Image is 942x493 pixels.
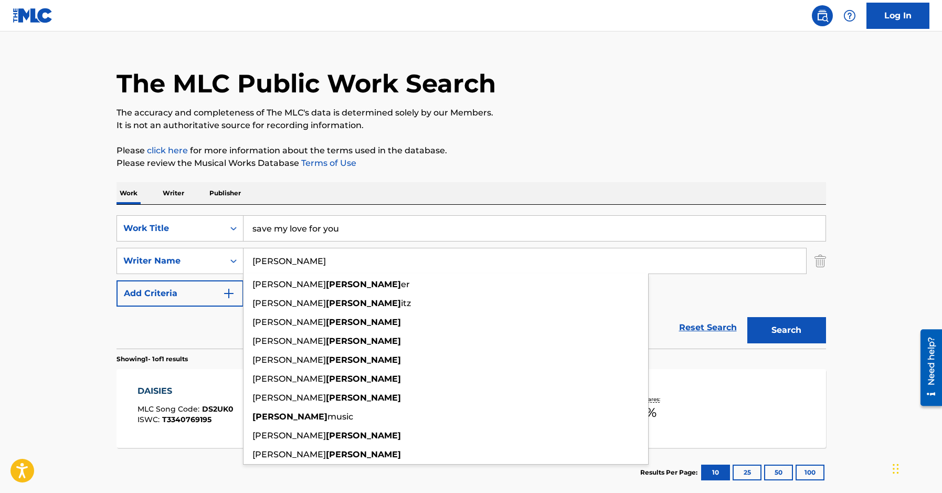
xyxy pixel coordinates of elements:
button: Add Criteria [117,280,244,307]
strong: [PERSON_NAME] [326,374,401,384]
strong: [PERSON_NAME] [326,431,401,440]
span: ISWC : [137,415,162,424]
p: Please review the Musical Works Database [117,157,826,170]
button: Search [747,317,826,343]
img: help [843,9,856,22]
span: er [401,279,410,289]
p: Please for more information about the terms used in the database. [117,144,826,157]
iframe: Chat Widget [890,443,942,493]
button: 50 [764,465,793,480]
span: music [327,412,353,422]
span: [PERSON_NAME] [252,393,326,403]
span: [PERSON_NAME] [252,298,326,308]
div: Work Title [123,222,218,235]
div: DAISIES [137,385,234,397]
p: Writer [160,182,187,204]
span: [PERSON_NAME] [252,355,326,365]
strong: [PERSON_NAME] [252,412,327,422]
span: [PERSON_NAME] [252,449,326,459]
button: 10 [701,465,730,480]
strong: [PERSON_NAME] [326,393,401,403]
strong: [PERSON_NAME] [326,449,401,459]
img: search [816,9,829,22]
iframe: Resource Center [913,324,942,412]
strong: [PERSON_NAME] [326,317,401,327]
img: 9d2ae6d4665cec9f34b9.svg [223,287,235,300]
span: [PERSON_NAME] [252,279,326,289]
p: Showing 1 - 1 of 1 results [117,354,188,364]
div: Writer Name [123,255,218,267]
div: Help [839,5,860,26]
a: Log In [866,3,929,29]
a: click here [147,145,188,155]
strong: [PERSON_NAME] [326,279,401,289]
span: [PERSON_NAME] [252,336,326,346]
a: Terms of Use [299,158,356,168]
span: [PERSON_NAME] [252,317,326,327]
a: Reset Search [674,316,742,339]
button: 25 [733,465,761,480]
h1: The MLC Public Work Search [117,68,496,99]
div: Drag [893,453,899,485]
img: MLC Logo [13,8,53,23]
span: [PERSON_NAME] [252,374,326,384]
strong: [PERSON_NAME] [326,298,401,308]
form: Search Form [117,215,826,349]
p: Results Per Page: [640,468,700,477]
a: Public Search [812,5,833,26]
strong: [PERSON_NAME] [326,355,401,365]
p: Work [117,182,141,204]
p: The accuracy and completeness of The MLC's data is determined solely by our Members. [117,107,826,119]
span: MLC Song Code : [137,404,202,414]
a: DAISIESMLC Song Code:DS2UK0ISWC:T3340769195Writers (8)[PERSON_NAME] [PERSON_NAME] [PERSON_NAME], ... [117,369,826,448]
strong: [PERSON_NAME] [326,336,401,346]
span: DS2UK0 [202,404,234,414]
p: Publisher [206,182,244,204]
img: Delete Criterion [814,248,826,274]
button: 100 [796,465,824,480]
span: itz [401,298,411,308]
span: T3340769195 [162,415,211,424]
span: [PERSON_NAME] [252,431,326,440]
p: It is not an authoritative source for recording information. [117,119,826,132]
